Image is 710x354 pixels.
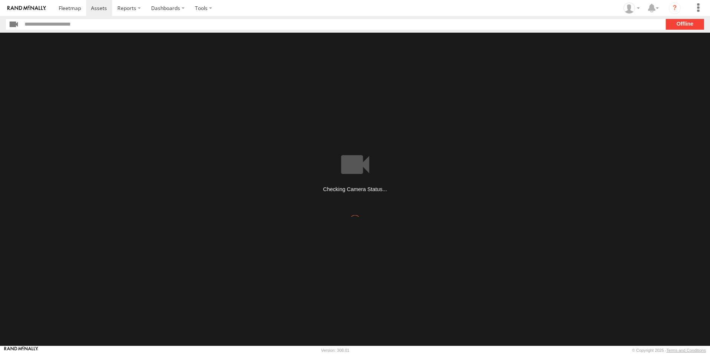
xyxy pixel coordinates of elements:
img: rand-logo.svg [7,6,46,11]
div: Version: 308.01 [321,348,349,353]
div: © Copyright 2025 - [632,348,706,353]
a: Visit our Website [4,347,38,354]
a: Terms and Conditions [667,348,706,353]
div: Keith Washburn [621,3,642,14]
i: ? [669,2,681,14]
